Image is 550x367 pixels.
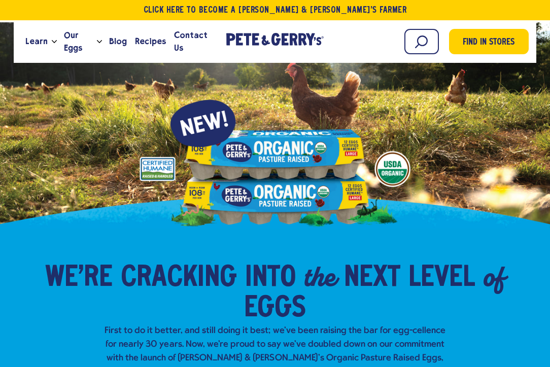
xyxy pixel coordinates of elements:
[483,258,505,295] em: of
[449,29,529,54] a: Find in Stores
[21,28,52,55] a: Learn
[463,36,514,50] span: Find in Stores
[109,35,127,48] span: Blog
[304,258,336,295] em: the
[174,29,212,54] span: Contact Us
[97,40,102,44] button: Open the dropdown menu for Our Eggs
[245,263,296,293] span: into
[170,28,216,55] a: Contact Us
[25,35,48,48] span: Learn
[408,263,475,293] span: Level
[244,293,306,324] span: Eggs​
[131,28,170,55] a: Recipes
[121,263,237,293] span: Cracking
[64,29,92,54] span: Our Eggs
[135,35,166,48] span: Recipes
[105,28,131,55] a: Blog
[52,40,57,44] button: Open the dropdown menu for Learn
[60,28,96,55] a: Our Eggs
[45,263,113,293] span: We’re
[344,263,400,293] span: Next
[404,29,439,54] input: Search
